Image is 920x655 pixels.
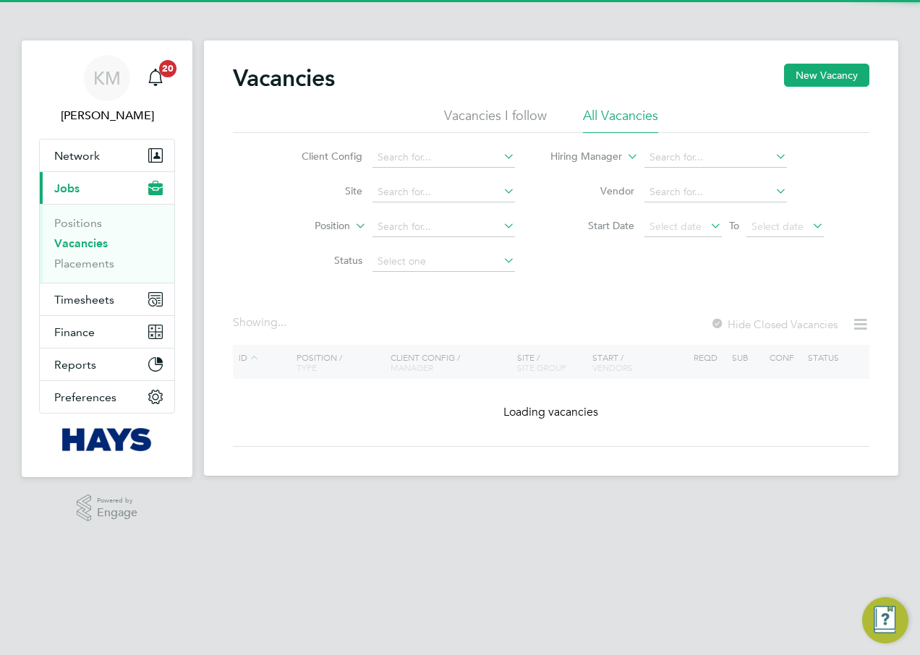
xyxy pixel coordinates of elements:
span: Select date [751,220,804,233]
span: Engage [97,507,137,519]
span: Powered by [97,495,137,507]
label: Position [267,219,350,234]
input: Search for... [644,147,787,168]
span: Finance [54,325,95,339]
div: Jobs [40,204,174,283]
label: Start Date [551,219,634,232]
li: Vacancies I follow [444,107,547,133]
li: All Vacancies [583,107,658,133]
span: ... [278,315,286,330]
a: 20 [141,55,170,101]
span: Reports [54,358,96,372]
button: Timesheets [40,283,174,315]
span: KM [93,69,121,87]
span: Select date [649,220,702,233]
button: Reports [40,348,174,380]
button: Finance [40,316,174,348]
span: Timesheets [54,293,114,307]
span: Katie McPherson [39,107,175,124]
button: Preferences [40,381,174,413]
a: Vacancies [54,236,108,250]
button: New Vacancy [784,64,869,87]
div: Showing [233,315,289,330]
a: KM[PERSON_NAME] [39,55,175,124]
label: Site [279,184,362,197]
a: Placements [54,257,114,270]
span: Preferences [54,390,116,404]
label: Hiring Manager [539,150,622,164]
img: hays-logo-retina.png [62,428,153,451]
input: Search for... [372,147,515,168]
a: Go to home page [39,428,175,451]
input: Select one [372,252,515,272]
button: Jobs [40,172,174,204]
input: Search for... [644,182,787,202]
label: Hide Closed Vacancies [710,317,838,331]
label: Vendor [551,184,634,197]
nav: Main navigation [22,40,192,477]
span: Network [54,149,100,163]
span: 20 [159,60,176,77]
label: Status [279,254,362,267]
span: To [725,216,744,235]
h2: Vacancies [233,64,335,93]
input: Search for... [372,217,515,237]
button: Engage Resource Center [862,597,908,643]
a: Powered byEngage [77,495,138,522]
button: Network [40,140,174,171]
span: Jobs [54,181,80,195]
label: Client Config [279,150,362,163]
input: Search for... [372,182,515,202]
a: Positions [54,216,102,230]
